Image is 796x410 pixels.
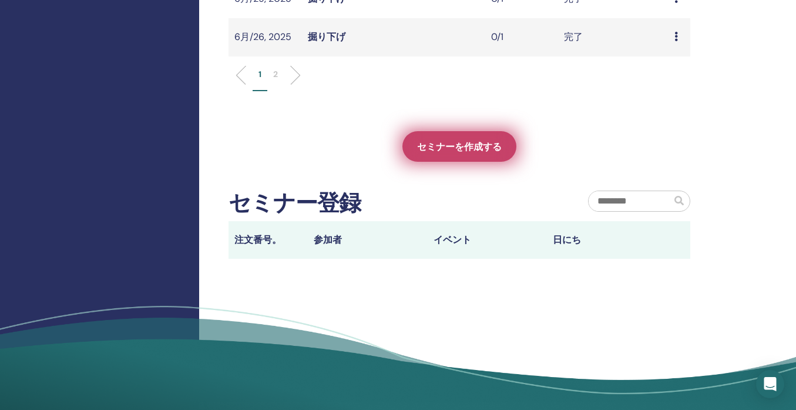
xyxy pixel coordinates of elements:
[308,31,345,43] a: 掘り下げ
[417,141,502,153] span: セミナーを作成する
[229,190,361,217] h2: セミナー登録
[308,221,427,259] th: 参加者
[547,221,666,259] th: 日にち
[229,221,308,259] th: 注文番号。
[229,18,302,56] td: 6月/26, 2025
[428,221,547,259] th: イベント
[402,131,516,162] a: セミナーを作成する
[273,68,278,81] p: 2
[485,18,559,56] td: 0/1
[258,68,261,81] p: 1
[756,370,784,398] div: Open Intercom Messenger
[558,18,668,56] td: 完了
